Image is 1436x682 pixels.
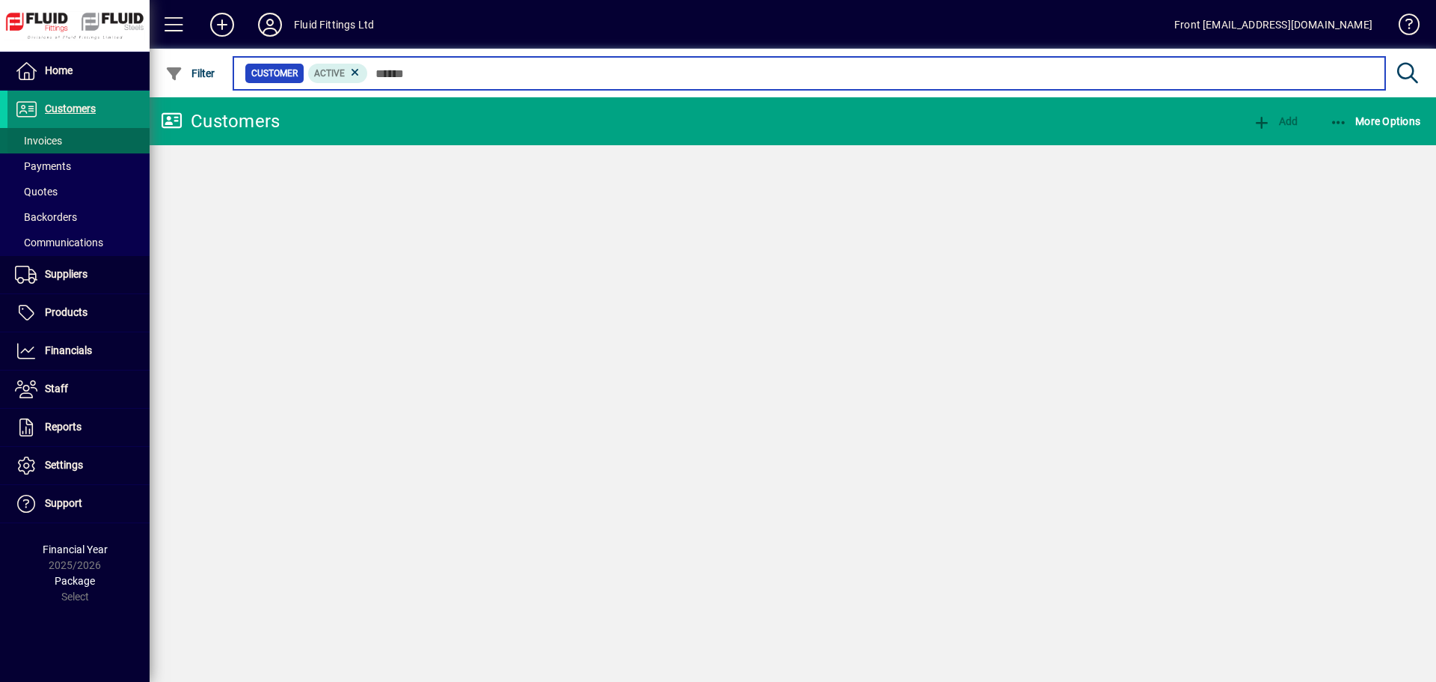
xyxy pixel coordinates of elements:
span: Products [45,306,88,318]
span: Support [45,497,82,509]
a: Communications [7,230,150,255]
div: Fluid Fittings Ltd [294,13,374,37]
span: Quotes [15,186,58,198]
span: Filter [165,67,215,79]
div: Customers [161,109,280,133]
a: Products [7,294,150,332]
span: Communications [15,237,103,249]
a: Quotes [7,179,150,204]
span: Suppliers [45,268,88,280]
a: Payments [7,153,150,179]
span: Financials [45,344,92,356]
a: Staff [7,371,150,408]
button: Add [198,11,246,38]
span: Staff [45,383,68,395]
button: Filter [162,60,219,87]
span: More Options [1330,115,1421,127]
span: Payments [15,160,71,172]
button: Add [1249,108,1301,135]
a: Home [7,52,150,90]
button: Profile [246,11,294,38]
span: Active [314,68,345,79]
div: Front [EMAIL_ADDRESS][DOMAIN_NAME] [1174,13,1372,37]
span: Add [1253,115,1298,127]
a: Financials [7,332,150,370]
a: Reports [7,409,150,446]
span: Reports [45,421,82,433]
a: Knowledge Base [1387,3,1417,52]
a: Backorders [7,204,150,230]
a: Settings [7,447,150,484]
span: Invoices [15,135,62,147]
a: Support [7,485,150,523]
a: Suppliers [7,256,150,293]
span: Package [55,575,95,587]
span: Customers [45,103,96,115]
span: Backorders [15,211,77,223]
span: Home [45,64,73,76]
a: Invoices [7,128,150,153]
span: Financial Year [43,544,108,555]
mat-chip: Activation Status: Active [308,64,368,83]
button: More Options [1326,108,1425,135]
span: Settings [45,459,83,471]
span: Customer [251,66,298,81]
